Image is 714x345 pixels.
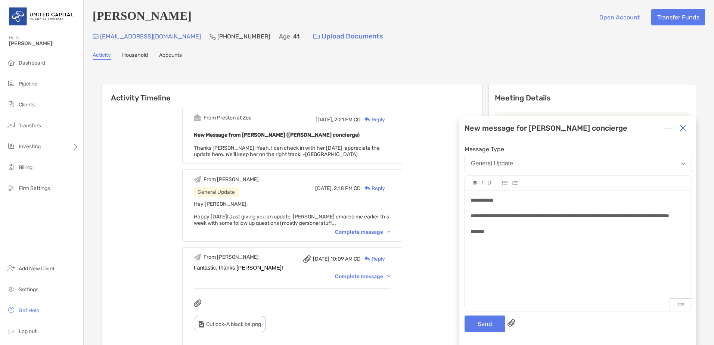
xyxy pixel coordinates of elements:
[102,84,482,102] h6: Activity Timeline
[334,116,361,123] span: 2:21 PM CD
[481,181,483,185] img: Editor control icon
[204,176,259,183] div: From [PERSON_NAME]
[512,181,518,185] img: Editor control icon
[670,298,692,311] p: 129
[387,275,391,277] img: Chevron icon
[387,231,391,233] img: Chevron icon
[593,9,645,25] button: Open Account
[316,116,333,123] span: [DATE],
[194,187,239,197] div: General Update
[303,255,311,263] img: attachment
[19,102,35,108] span: Clients
[204,115,252,121] div: From Preston at Zoe
[293,32,299,41] p: 41
[93,9,192,25] h4: [PERSON_NAME]
[7,58,16,67] img: dashboard icon
[315,185,333,192] span: [DATE],
[194,176,201,183] img: Event icon
[7,305,16,314] img: get-help icon
[194,265,391,271] div: Fantastic, thanks [PERSON_NAME]!
[7,121,16,130] img: transfers icon
[19,60,45,66] span: Dashboard
[361,255,385,263] div: Reply
[122,52,148,60] a: Household
[308,28,388,44] a: Upload Documents
[19,81,37,87] span: Pipeline
[330,256,361,262] span: 10:09 AM CD
[19,286,38,293] span: Settings
[313,256,329,262] span: [DATE]
[465,155,692,172] button: General Update
[9,3,74,30] img: United Capital Logo
[502,181,507,185] img: Editor control icon
[334,185,361,192] span: 2:18 PM CD
[487,181,491,185] img: Editor control icon
[19,307,39,314] span: Get Help
[664,124,672,132] img: Expand or collapse
[19,185,50,192] span: Firm Settings
[19,164,32,171] span: Billing
[495,93,690,103] p: Meeting Details
[364,257,370,261] img: Reply icon
[93,34,99,39] img: Email Icon
[681,162,686,165] img: Open dropdown arrow
[93,52,111,60] a: Activity
[279,32,290,41] p: Age
[210,34,216,40] img: Phone Icon
[471,160,513,167] div: General Update
[651,9,705,25] button: Transfer Funds
[335,229,391,235] div: Complete message
[206,321,261,327] span: Outlook-A black ba.png
[7,326,16,335] img: logout icon
[361,116,385,124] div: Reply
[465,146,692,153] span: Message Type
[194,299,201,307] img: attachments
[194,145,380,158] span: Thanks [PERSON_NAME]! Yeah, I can check in with her [DATE], appreciate the update here. We'll kee...
[194,201,389,226] span: Hey [PERSON_NAME], Happy [DATE]! Just giving you an update, [PERSON_NAME] emailed me earlier this...
[9,40,79,47] span: [PERSON_NAME]!
[19,265,55,272] span: Add New Client
[159,52,182,60] a: Accounts
[204,254,259,260] div: From [PERSON_NAME]
[465,124,627,133] div: New message for [PERSON_NAME] concierge
[100,32,201,41] p: [EMAIL_ADDRESS][DOMAIN_NAME]
[7,162,16,171] img: billing icon
[361,184,385,192] div: Reply
[7,142,16,150] img: investing icon
[7,285,16,293] img: settings icon
[194,254,201,261] img: Event icon
[199,321,204,327] img: type
[217,32,270,41] p: [PHONE_NUMBER]
[7,79,16,88] img: pipeline icon
[194,132,360,138] b: New Message from [PERSON_NAME] ([PERSON_NAME] concierge)
[507,319,515,327] img: paperclip attachments
[474,181,477,185] img: Editor control icon
[19,122,41,129] span: Transfers
[465,316,505,332] button: Send
[7,264,16,273] img: add_new_client icon
[19,328,37,335] span: Log out
[7,100,16,109] img: clients icon
[364,117,370,122] img: Reply icon
[7,183,16,192] img: firm-settings icon
[19,143,41,150] span: Investing
[194,114,201,121] img: Event icon
[679,124,687,132] img: Close
[335,273,391,280] div: Complete message
[313,34,320,39] img: button icon
[364,186,370,191] img: Reply icon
